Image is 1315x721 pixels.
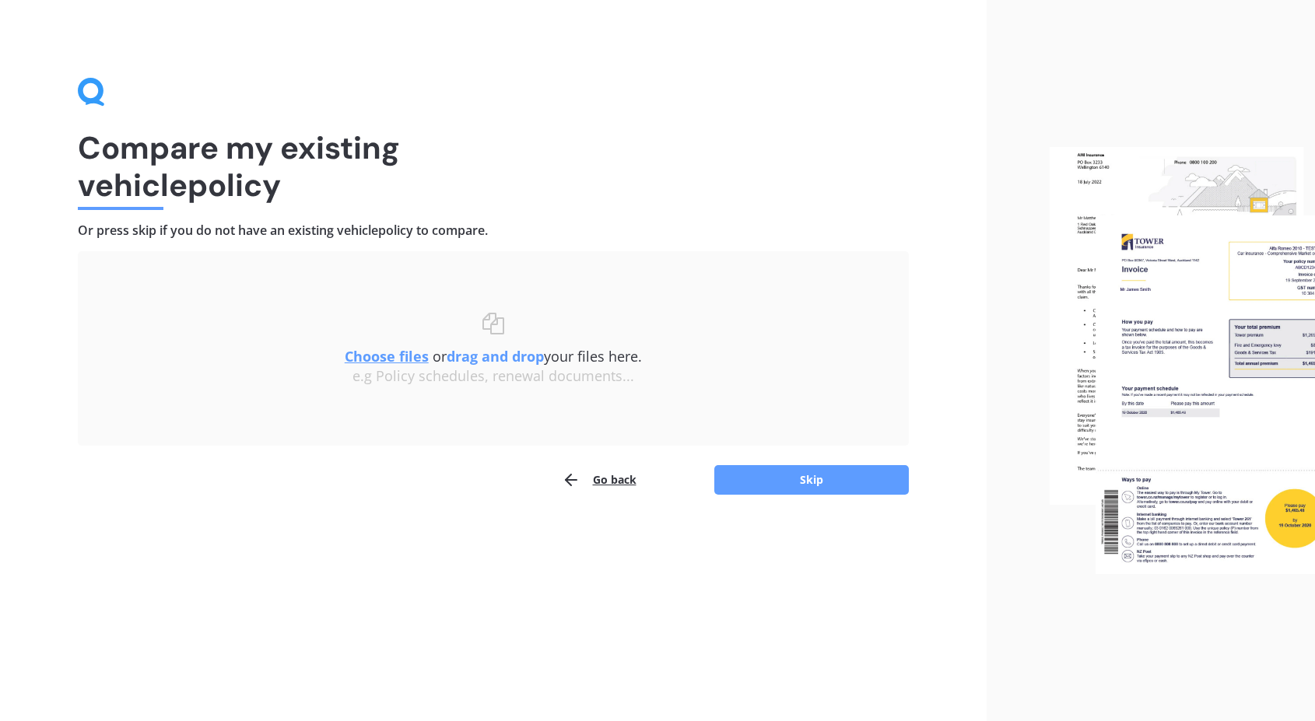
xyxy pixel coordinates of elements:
u: Choose files [345,347,429,366]
button: Go back [562,464,636,495]
div: e.g Policy schedules, renewal documents... [109,368,878,385]
h1: Compare my existing vehicle policy [78,129,909,204]
h4: Or press skip if you do not have an existing vehicle policy to compare. [78,222,909,239]
b: drag and drop [447,347,544,366]
img: files.webp [1050,147,1315,575]
span: or your files here. [345,347,642,366]
button: Skip [714,465,909,495]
